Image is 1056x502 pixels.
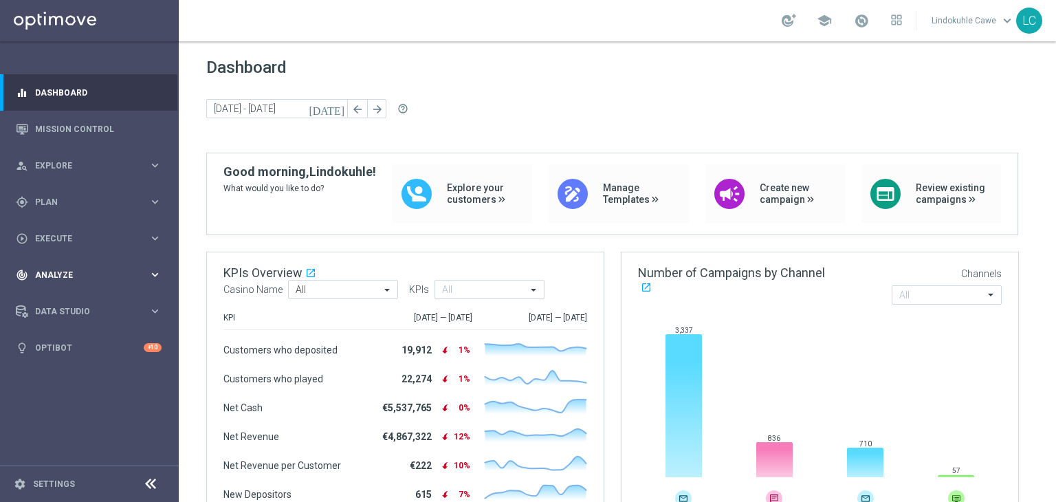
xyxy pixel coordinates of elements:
[148,195,162,208] i: keyboard_arrow_right
[16,74,162,111] div: Dashboard
[930,10,1016,31] a: Lindokuhle Cawekeyboard_arrow_down
[16,329,162,366] div: Optibot
[15,87,162,98] button: equalizer Dashboard
[33,480,75,488] a: Settings
[35,271,148,279] span: Analyze
[16,305,148,318] div: Data Studio
[817,13,832,28] span: school
[15,342,162,353] button: lightbulb Optibot +10
[148,232,162,245] i: keyboard_arrow_right
[16,160,28,172] i: person_search
[1000,13,1015,28] span: keyboard_arrow_down
[16,269,28,281] i: track_changes
[14,478,26,490] i: settings
[148,159,162,172] i: keyboard_arrow_right
[16,196,28,208] i: gps_fixed
[35,234,148,243] span: Execute
[16,160,148,172] div: Explore
[144,343,162,352] div: +10
[1016,8,1042,34] div: LC
[16,232,28,245] i: play_circle_outline
[148,305,162,318] i: keyboard_arrow_right
[15,197,162,208] button: gps_fixed Plan keyboard_arrow_right
[35,198,148,206] span: Plan
[148,268,162,281] i: keyboard_arrow_right
[35,74,162,111] a: Dashboard
[35,307,148,316] span: Data Studio
[15,160,162,171] button: person_search Explore keyboard_arrow_right
[16,196,148,208] div: Plan
[16,111,162,147] div: Mission Control
[15,233,162,244] button: play_circle_outline Execute keyboard_arrow_right
[16,232,148,245] div: Execute
[15,270,162,281] button: track_changes Analyze keyboard_arrow_right
[16,342,28,354] i: lightbulb
[35,111,162,147] a: Mission Control
[15,124,162,135] button: Mission Control
[16,87,28,99] i: equalizer
[16,269,148,281] div: Analyze
[35,162,148,170] span: Explore
[35,329,144,366] a: Optibot
[15,306,162,317] button: Data Studio keyboard_arrow_right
